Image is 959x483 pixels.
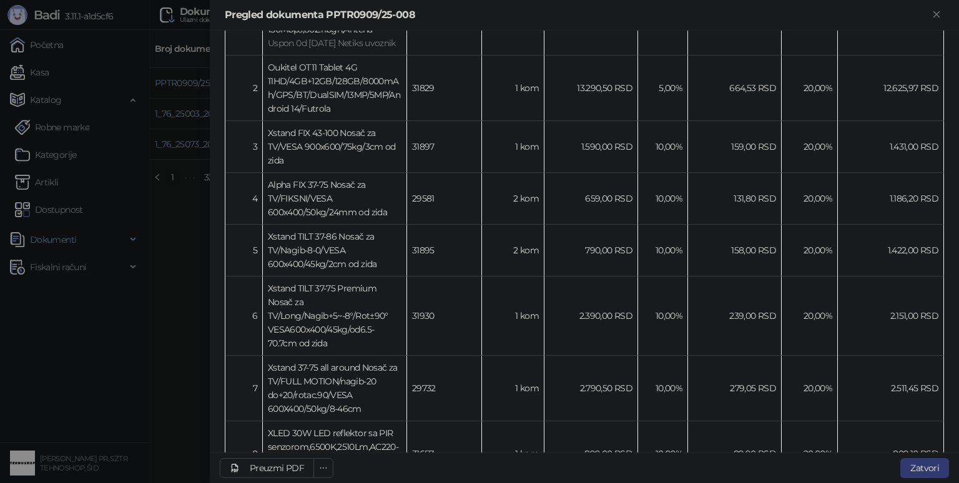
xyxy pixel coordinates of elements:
td: 1.590,00 RSD [544,121,638,173]
td: 13.290,50 RSD [544,56,638,121]
span: 20,00 % [804,448,832,459]
span: 20,00 % [804,383,832,394]
td: 10,00% [638,276,688,356]
td: 6 [225,276,263,356]
td: 2 [225,56,263,121]
td: 31829 [407,56,482,121]
td: 659,00 RSD [544,173,638,225]
td: 31897 [407,121,482,173]
button: Zatvori [900,458,949,478]
td: 1.186,20 RSD [838,173,944,225]
td: 1 kom [482,121,544,173]
div: Oukitel OT11 Tablet 4G 11HD/4GB+12GB/128GB/8000mAh/GPS/BT/DualSIM/13MP/5MP/Android 14/Futrola [268,61,401,115]
td: 159,00 RSD [688,121,782,173]
td: 1.422,00 RSD [838,225,944,276]
span: ellipsis [319,464,328,472]
td: 31930 [407,276,482,356]
span: 20,00 % [804,310,832,321]
td: 2.511,45 RSD [838,356,944,421]
td: 1 kom [482,356,544,421]
td: 10,00% [638,225,688,276]
td: 29732 [407,356,482,421]
td: 12.625,97 RSD [838,56,944,121]
td: 2 kom [482,173,544,225]
td: 2.390,00 RSD [544,276,638,356]
td: 790,00 RSD [544,225,638,276]
td: 29581 [407,173,482,225]
div: Xstand 37-75 all around Nosač za TV/FULL MOTION/nagib-20 do+20/rotac.90/VESA 600X400/50kg/8-46cm [268,361,401,416]
td: 2.151,00 RSD [838,276,944,356]
div: Alpha FIX 37-75 Nosač za TV/FIKSNI/VESA 600x400/50kg/24mm od zida [268,178,401,219]
td: 10,00% [638,356,688,421]
td: 158,00 RSD [688,225,782,276]
div: XLED 30W LED reflektor sa PIR senzorom,6500K,2510Lm,AC220-240V [268,426,401,467]
span: 20,00 % [804,193,832,204]
td: 4 [225,173,263,225]
td: 10,00% [638,121,688,173]
div: Xstand TILT 37-86 Nosač za TV/Nagib-8-0/VESA 600x400/45kg/2cm od zida [268,230,401,271]
td: 239,00 RSD [688,276,782,356]
td: 31895 [407,225,482,276]
div: Preuzmi PDF [250,462,304,474]
td: 279,05 RSD [688,356,782,421]
div: Xstand FIX 43-100 Nosač za TV/VESA 900x600/75kg/3cm od zida [268,126,401,167]
td: 131,80 RSD [688,173,782,225]
a: Preuzmi PDF [220,458,314,478]
td: 664,53 RSD [688,56,782,121]
span: Uspon 0d [DATE] Netiks uvoznik [268,37,396,49]
div: Xstand TILT 37-75 Premium Nosač za TV/Long/Nagib+5~-8°/Rot±90° VESA600x400/45kg/od6.5-70.7cm od zida [268,281,401,350]
td: 2.790,50 RSD [544,356,638,421]
span: 20,00 % [804,141,832,152]
div: Pregled dokumenta PPTR0909/25-008 [225,7,929,22]
td: 10,00% [638,173,688,225]
td: 3 [225,121,263,173]
button: Zatvori [929,7,944,22]
td: 5 [225,225,263,276]
span: 20,00 % [804,245,832,256]
td: 1.431,00 RSD [838,121,944,173]
td: 2 kom [482,225,544,276]
span: 20,00 % [804,82,832,94]
td: 5,00% [638,56,688,121]
td: 1 kom [482,276,544,356]
td: 1 kom [482,56,544,121]
td: 7 [225,356,263,421]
